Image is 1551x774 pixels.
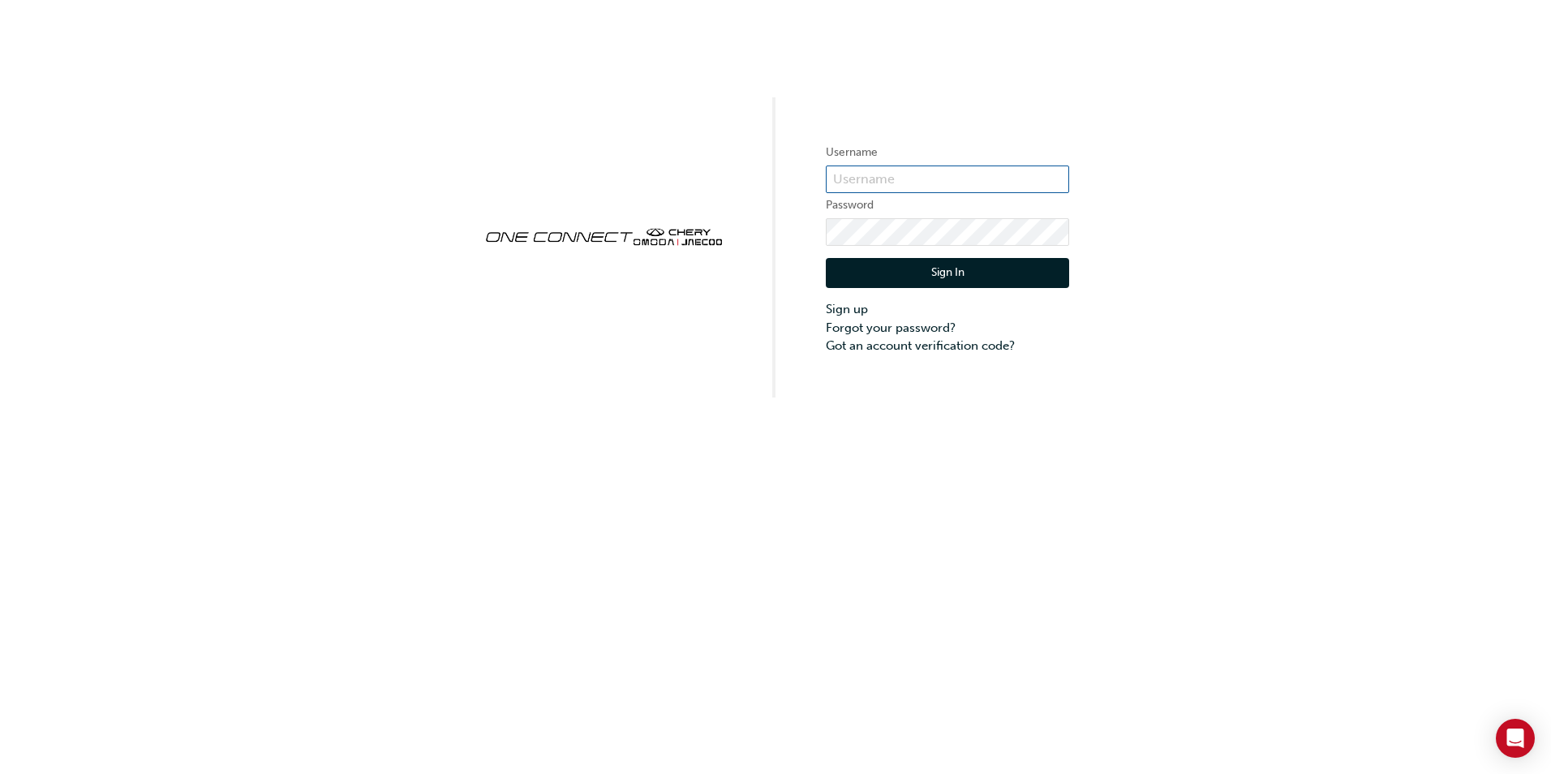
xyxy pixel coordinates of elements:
[1496,719,1535,758] div: Open Intercom Messenger
[826,143,1069,162] label: Username
[826,166,1069,193] input: Username
[826,258,1069,289] button: Sign In
[826,196,1069,215] label: Password
[826,300,1069,319] a: Sign up
[482,214,725,256] img: oneconnect
[826,337,1069,355] a: Got an account verification code?
[826,319,1069,338] a: Forgot your password?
